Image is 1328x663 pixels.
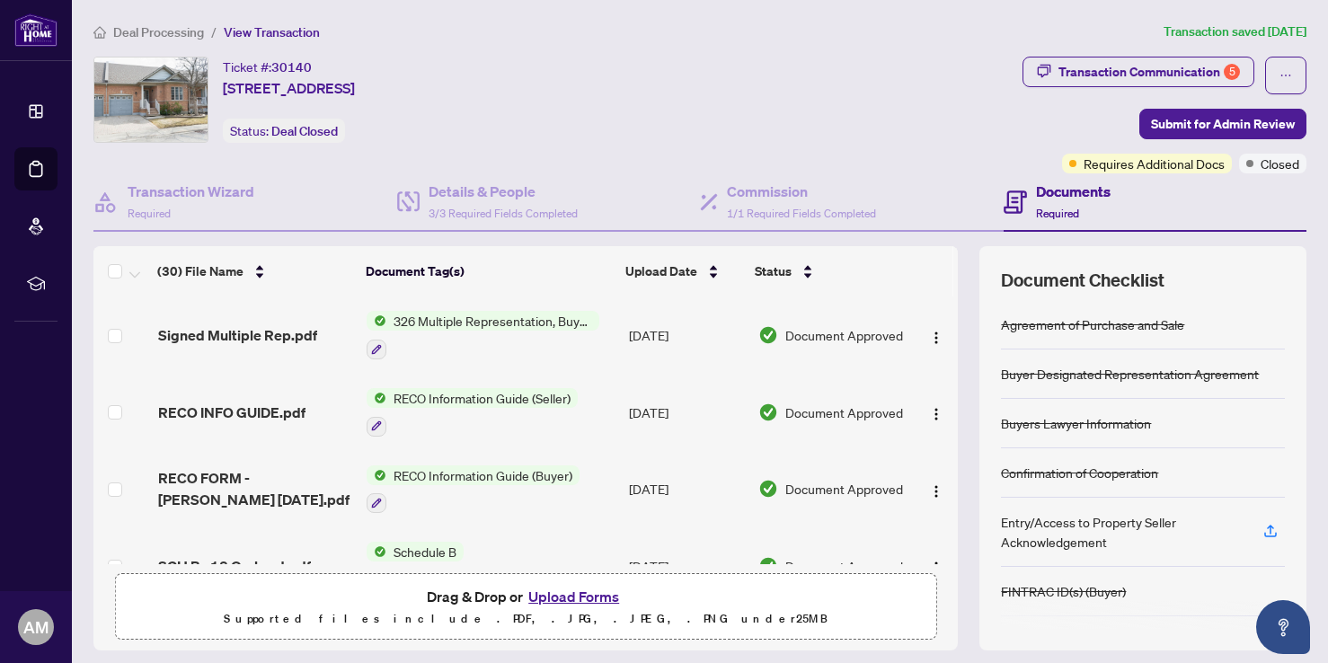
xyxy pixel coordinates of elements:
div: Entry/Access to Property Seller Acknowledgement [1001,512,1242,552]
div: Transaction Communication [1058,57,1240,86]
span: Signed Multiple Rep.pdf [158,324,317,346]
td: [DATE] [622,374,751,451]
span: AM [23,614,49,640]
span: RECO INFO GUIDE.pdf [158,402,305,423]
span: Submit for Admin Review [1151,110,1295,138]
th: Document Tag(s) [359,246,619,296]
li: / [211,22,217,42]
span: Closed [1261,154,1299,173]
span: [STREET_ADDRESS] [223,77,355,99]
button: Upload Forms [523,585,624,608]
img: Document Status [758,479,778,499]
div: FINTRAC ID(s) (Buyer) [1001,581,1126,601]
span: RECO FORM - [PERSON_NAME] [DATE].pdf [158,467,353,510]
img: Document Status [758,325,778,345]
img: Status Icon [367,311,386,331]
span: View Transaction [224,24,320,40]
span: Deal Processing [113,24,204,40]
div: 5 [1224,64,1240,80]
span: Required [1036,207,1079,220]
span: Drag & Drop or [427,585,624,608]
p: Supported files include .PDF, .JPG, .JPEG, .PNG under 25 MB [127,608,925,630]
h4: Details & People [429,181,578,202]
button: Status Icon326 Multiple Representation, Buyer - Acknowledgement & Consent Disclosure [367,311,599,359]
button: Status IconRECO Information Guide (Buyer) [367,465,580,514]
button: Submit for Admin Review [1139,109,1306,139]
article: Transaction saved [DATE] [1164,22,1306,42]
button: Transaction Communication5 [1023,57,1254,87]
span: 326 Multiple Representation, Buyer - Acknowledgement & Consent Disclosure [386,311,599,331]
h4: Documents [1036,181,1111,202]
span: ellipsis [1279,69,1292,82]
span: Document Approved [785,479,903,499]
span: 1/1 Required Fields Completed [727,207,876,220]
span: Document Checklist [1001,268,1164,293]
img: Logo [929,484,943,499]
span: Deal Closed [271,123,338,139]
span: Document Approved [785,402,903,422]
h4: Transaction Wizard [128,181,254,202]
button: Status IconRECO Information Guide (Seller) [367,388,578,437]
button: Logo [922,552,951,580]
div: Buyers Lawyer Information [1001,413,1151,433]
span: 3/3 Required Fields Completed [429,207,578,220]
span: (30) File Name [157,261,243,281]
button: Status IconSchedule B [367,542,464,590]
th: Upload Date [618,246,747,296]
div: Buyer Designated Representation Agreement [1001,364,1259,384]
span: Drag & Drop orUpload FormsSupported files include .PDF, .JPG, .JPEG, .PNG under25MB [116,574,935,641]
button: Open asap [1256,600,1310,654]
img: Status Icon [367,465,386,485]
th: Status [748,246,908,296]
h4: Commission [727,181,876,202]
span: Document Approved [785,556,903,576]
td: [DATE] [622,451,751,528]
th: (30) File Name [150,246,359,296]
img: logo [14,13,58,47]
span: Document Approved [785,325,903,345]
button: Logo [922,474,951,503]
span: RECO Information Guide (Buyer) [386,465,580,485]
span: Requires Additional Docs [1084,154,1225,173]
img: Document Status [758,556,778,576]
div: Ticket #: [223,57,312,77]
td: [DATE] [622,527,751,605]
div: Agreement of Purchase and Sale [1001,314,1184,334]
button: Logo [922,398,951,427]
td: [DATE] [622,296,751,374]
span: home [93,26,106,39]
img: Status Icon [367,388,386,408]
span: SCH B - 18 Orchard.pdf [158,555,311,577]
span: Required [128,207,171,220]
button: Logo [922,321,951,349]
img: Document Status [758,402,778,422]
div: Confirmation of Cooperation [1001,463,1158,482]
span: Upload Date [625,261,697,281]
img: Status Icon [367,542,386,561]
span: RECO Information Guide (Seller) [386,388,578,408]
img: IMG-W12061446_1.jpg [94,57,208,142]
span: Schedule B [386,542,464,561]
img: Logo [929,561,943,575]
img: Logo [929,331,943,345]
img: Logo [929,407,943,421]
span: Status [755,261,792,281]
span: 30140 [271,59,312,75]
div: Status: [223,119,345,143]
